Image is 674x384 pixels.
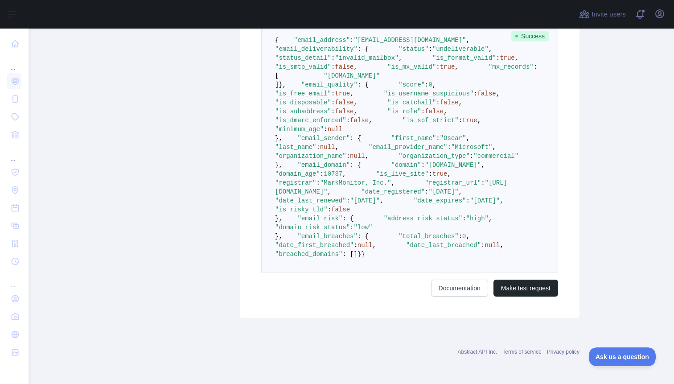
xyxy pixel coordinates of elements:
a: Privacy policy [547,349,579,355]
span: "domain" [391,161,421,169]
span: , [342,170,346,178]
span: "is_free_email" [275,90,331,97]
span: "email_breaches" [297,233,357,240]
span: , [365,153,369,160]
span: true [462,117,477,124]
span: Success [511,31,549,41]
span: : { [358,81,369,88]
span: "is_risky_tld" [275,206,328,213]
span: : [346,197,350,204]
span: false [335,63,353,70]
span: null [350,153,365,160]
span: "date_registered" [361,188,425,195]
span: : { [342,215,353,222]
span: : [459,233,462,240]
span: , [459,188,462,195]
span: false [350,117,369,124]
span: Invite users [592,9,626,20]
span: , [369,117,372,124]
span: : [436,63,440,70]
span: "[DATE]" [428,188,458,195]
span: : [331,90,335,97]
span: "is_subaddress" [275,108,331,115]
span: false [335,108,353,115]
span: , [335,144,338,151]
span: : [466,197,470,204]
span: "is_spf_strict" [403,117,459,124]
span: : [] [342,251,358,258]
span: false [331,206,350,213]
span: , [448,170,451,178]
span: : [316,179,320,186]
span: false [477,90,496,97]
span: true [440,63,455,70]
span: "date_last_breached" [406,242,481,249]
span: 0 [429,81,432,88]
span: , [466,135,470,142]
span: , [489,45,492,53]
span: "Oscar" [440,135,466,142]
span: "email_risk" [297,215,342,222]
span: , [481,161,485,169]
span: , [391,179,395,186]
span: : [436,135,440,142]
span: : [421,108,425,115]
span: "is_username_suspicious" [384,90,474,97]
span: : { [358,45,369,53]
span: }, [279,81,286,88]
span: : [470,153,473,160]
span: "invalid_mailbox" [335,54,399,62]
span: "[DATE]" [470,197,500,204]
span: : [331,99,335,106]
span: "[DOMAIN_NAME]" [324,72,380,79]
span: "is_disposable" [275,99,331,106]
span: : [473,90,477,97]
span: "domain_age" [275,170,320,178]
span: , [350,90,353,97]
div: ... [7,145,21,162]
span: "date_expires" [414,197,466,204]
span: }, [275,233,283,240]
span: "is_catchall" [387,99,436,106]
span: : [324,126,327,133]
span: , [466,37,470,44]
span: "domain_risk_status" [275,224,350,231]
span: , [466,233,470,240]
span: "organization_type" [399,153,470,160]
span: : [316,144,320,151]
span: "status" [399,45,428,53]
button: Make test request [493,280,558,297]
span: null [328,126,343,133]
span: : [350,224,353,231]
span: "email_address" [294,37,350,44]
span: false [440,99,459,106]
span: "score" [399,81,425,88]
span: : { [350,135,361,142]
span: "commercial" [473,153,518,160]
span: "is_format_valid" [432,54,496,62]
span: , [380,197,383,204]
span: , [353,99,357,106]
span: "[DATE]" [350,197,380,204]
span: : [328,206,331,213]
span: : [481,242,485,249]
span: "date_last_renewed" [275,197,346,204]
button: Invite users [577,7,628,21]
span: : [320,170,324,178]
span: "[EMAIL_ADDRESS][DOMAIN_NAME]" [353,37,466,44]
span: "email_deliverability" [275,45,358,53]
span: , [353,108,357,115]
span: , [432,81,436,88]
span: ] [275,81,279,88]
span: : [459,117,462,124]
span: "last_name" [275,144,316,151]
span: { [275,37,279,44]
span: : [421,161,425,169]
span: , [455,63,458,70]
span: : [496,54,500,62]
span: : [481,179,485,186]
span: null [485,242,500,249]
a: Documentation [431,280,488,297]
span: "is_mx_valid" [387,63,436,70]
span: , [372,242,376,249]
